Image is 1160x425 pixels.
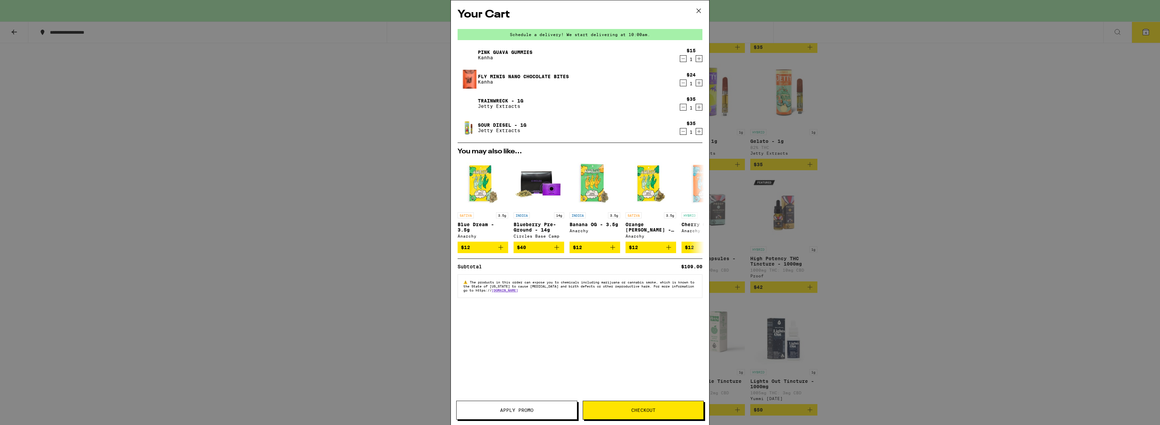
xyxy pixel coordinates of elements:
[478,50,532,55] a: Pink Guava Gummies
[681,229,732,233] div: Anarchy
[458,29,702,40] div: Schedule a delivery! We start delivering at 10:00am.
[461,245,470,250] span: $12
[629,245,638,250] span: $12
[478,55,532,60] p: Kanha
[496,212,508,218] p: 3.5g
[687,48,696,53] div: $15
[687,72,696,78] div: $24
[500,408,533,413] span: Apply Promo
[570,222,620,227] p: Banana OG - 3.5g
[631,408,656,413] span: Checkout
[696,104,702,111] button: Increment
[458,242,508,253] button: Add to bag
[570,158,620,242] a: Open page for Banana OG - 3.5g from Anarchy
[696,80,702,86] button: Increment
[696,128,702,135] button: Increment
[456,401,577,420] button: Apply Promo
[583,401,704,420] button: Checkout
[664,212,676,218] p: 3.5g
[458,264,487,269] div: Subtotal
[458,222,508,233] p: Blue Dream - 3.5g
[685,245,694,250] span: $12
[554,212,564,218] p: 14g
[680,80,687,86] button: Decrement
[463,280,470,284] span: ⚠️
[687,129,696,135] div: 1
[681,264,702,269] div: $109.00
[478,122,526,128] a: Sour Diesel - 1g
[570,212,586,218] p: INDICA
[478,79,569,85] p: Kanha
[458,212,474,218] p: SATIVA
[681,212,698,218] p: HYBRID
[492,288,518,292] a: [DOMAIN_NAME]
[458,54,476,104] img: Fly Minis Nano Chocolate Bites
[458,45,476,64] img: Pink Guava Gummies
[458,234,508,238] div: Anarchy
[680,128,687,135] button: Decrement
[570,242,620,253] button: Add to bag
[680,55,687,62] button: Decrement
[687,121,696,126] div: $35
[570,229,620,233] div: Anarchy
[458,7,702,22] h2: Your Cart
[687,105,696,111] div: 1
[680,104,687,111] button: Decrement
[608,212,620,218] p: 3.5g
[626,158,676,242] a: Open page for Orange Runtz - 3.5g from Anarchy
[458,148,702,155] h2: You may also like...
[478,103,523,109] p: Jetty Extracts
[626,242,676,253] button: Add to bag
[687,57,696,62] div: 1
[458,118,476,137] img: Sour Diesel - 1g
[478,128,526,133] p: Jetty Extracts
[626,158,676,209] img: Anarchy - Orange Runtz - 3.5g
[681,222,732,227] p: Cherry OG - 3.5g
[4,5,49,10] span: Hi. Need any help?
[458,158,508,209] img: Anarchy - Blue Dream - 3.5g
[626,234,676,238] div: Anarchy
[681,158,732,209] img: Anarchy - Cherry OG - 3.5g
[696,55,702,62] button: Increment
[514,234,564,238] div: Circles Base Camp
[514,222,564,233] p: Blueberry Pre-Ground - 14g
[681,158,732,242] a: Open page for Cherry OG - 3.5g from Anarchy
[687,81,696,86] div: 1
[458,158,508,242] a: Open page for Blue Dream - 3.5g from Anarchy
[517,245,526,250] span: $40
[573,245,582,250] span: $12
[514,158,564,209] img: Circles Base Camp - Blueberry Pre-Ground - 14g
[478,74,569,79] a: Fly Minis Nano Chocolate Bites
[570,158,620,209] img: Anarchy - Banana OG - 3.5g
[514,158,564,242] a: Open page for Blueberry Pre-Ground - 14g from Circles Base Camp
[478,98,523,103] a: Trainwreck - 1g
[681,242,732,253] button: Add to bag
[514,242,564,253] button: Add to bag
[458,94,476,113] img: Trainwreck - 1g
[626,222,676,233] p: Orange [PERSON_NAME] - 3.5g
[687,96,696,102] div: $35
[463,280,694,292] span: The products in this order can expose you to chemicals including marijuana or cannabis smoke, whi...
[514,212,530,218] p: INDICA
[626,212,642,218] p: SATIVA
